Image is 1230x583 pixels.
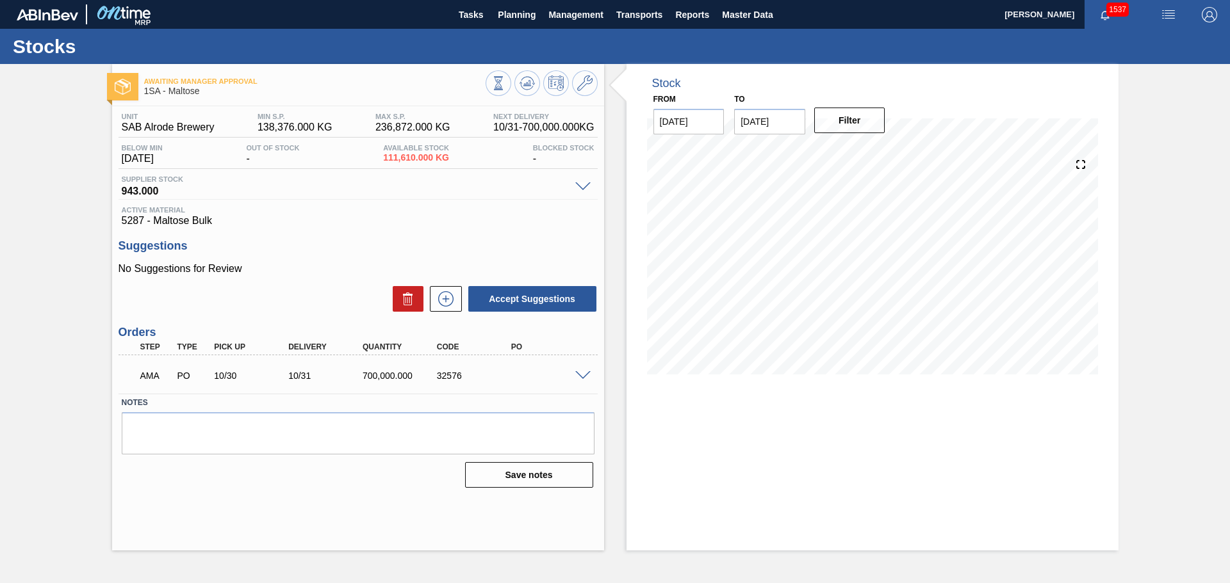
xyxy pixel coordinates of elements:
[285,342,368,351] div: Delivery
[246,144,299,152] span: Out Of Stock
[122,206,594,214] span: Active Material
[514,70,540,96] button: Update Chart
[548,7,603,22] span: Management
[258,122,332,133] span: 138,376.000 KG
[508,342,591,351] div: PO
[285,371,368,381] div: 10/31/2025
[675,7,709,22] span: Reports
[122,113,215,120] span: Unit
[122,183,569,196] span: 943.000
[462,285,598,313] div: Accept Suggestions
[616,7,662,22] span: Transports
[572,70,598,96] button: Go to Master Data / General
[493,113,594,120] span: Next Delivery
[722,7,773,22] span: Master Data
[1085,6,1126,24] button: Notifications
[468,286,596,312] button: Accept Suggestions
[465,462,593,488] button: Save notes
[498,7,536,22] span: Planning
[652,77,681,90] div: Stock
[383,144,449,152] span: Available Stock
[734,95,744,104] label: to
[1202,7,1217,22] img: Logout
[119,239,598,253] h3: Suggestions
[734,109,805,134] input: mm/dd/yyyy
[359,342,443,351] div: Quantity
[13,39,240,54] h1: Stocks
[122,215,594,227] span: 5287 - Maltose Bulk
[211,342,294,351] div: Pick up
[423,286,462,312] div: New suggestion
[434,371,517,381] div: 32576
[122,144,163,152] span: Below Min
[359,371,443,381] div: 700,000.000
[137,362,176,390] div: Awaiting Manager Approval
[144,86,486,96] span: 1SA - Maltose
[434,342,517,351] div: Code
[144,77,486,85] span: Awaiting Manager Approval
[137,342,176,351] div: Step
[375,122,450,133] span: 236,872.000 KG
[122,153,163,164] span: [DATE]
[383,153,449,163] span: 111,610.000 KG
[119,263,598,275] p: No Suggestions for Review
[653,95,676,104] label: From
[814,108,885,133] button: Filter
[122,175,569,183] span: Supplier Stock
[174,342,212,351] div: Type
[122,394,594,412] label: Notes
[530,144,598,164] div: -
[211,371,294,381] div: 10/30/2025
[174,371,212,381] div: Purchase order
[1106,3,1129,17] span: 1537
[486,70,511,96] button: Stocks Overview
[493,122,594,133] span: 10/31 - 700,000.000 KG
[386,286,423,312] div: Delete Suggestions
[258,113,332,120] span: MIN S.P.
[653,109,725,134] input: mm/dd/yyyy
[1161,7,1176,22] img: userActions
[17,9,78,20] img: TNhmsLtSVTkK8tSr43FrP2fwEKptu5GPRR3wAAAABJRU5ErkJggg==
[119,326,598,339] h3: Orders
[243,144,302,164] div: -
[115,79,131,95] img: Ícone
[533,144,594,152] span: Blocked Stock
[543,70,569,96] button: Schedule Inventory
[122,122,215,133] span: SAB Alrode Brewery
[457,7,485,22] span: Tasks
[375,113,450,120] span: MAX S.P.
[140,371,172,381] p: AMA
